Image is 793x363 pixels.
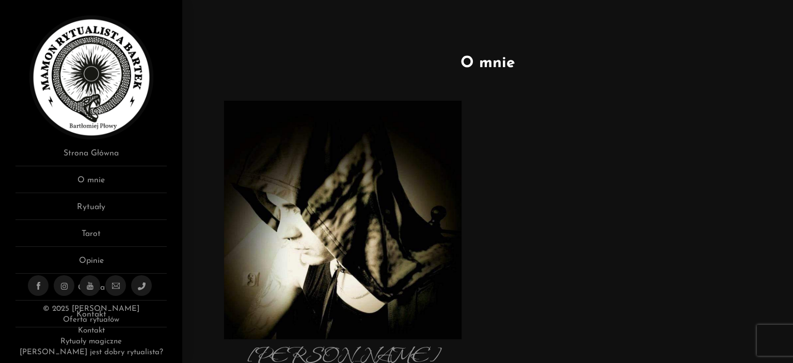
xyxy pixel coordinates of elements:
[60,338,121,345] a: Rytuały magiczne
[15,201,167,220] a: Rytuały
[20,349,163,356] a: [PERSON_NAME] jest dobry rytualista?
[15,228,167,247] a: Tarot
[78,327,105,335] a: Kontakt
[15,174,167,193] a: O mnie
[198,52,778,75] h1: O mnie
[63,316,119,324] a: Oferta rytuałów
[15,255,167,274] a: Opinie
[29,15,153,139] img: Rytualista Bartek
[15,147,167,166] a: Strona Główna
